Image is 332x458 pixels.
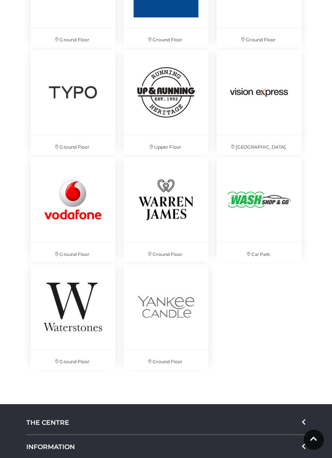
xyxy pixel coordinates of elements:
[213,153,306,260] a: Wash Shop and Go, Basingstoke, Festival Place, Hampshire Car Park
[26,46,119,153] a: Ground Floor
[26,260,119,368] a: Ground Floor
[217,243,302,262] p: Car Park
[119,260,213,368] a: Ground Floor
[123,28,209,48] p: Ground Floor
[119,46,213,153] a: Up & Running at Festival Place Upper Floor
[217,28,302,48] p: Ground Floor
[30,28,115,48] p: Ground Floor
[30,243,115,262] p: Ground Floor
[123,50,209,135] img: Up & Running at Festival Place
[30,135,115,155] p: Ground Floor
[26,411,306,435] div: THE CENTRE
[119,153,213,260] a: Ground Floor
[123,243,209,262] p: Ground Floor
[217,135,302,155] p: [GEOGRAPHIC_DATA]
[123,350,209,370] p: Ground Floor
[26,153,119,260] a: Ground Floor
[217,157,302,242] img: Wash Shop and Go, Basingstoke, Festival Place, Hampshire
[123,135,209,155] p: Upper Floor
[30,350,115,370] p: Ground Floor
[213,46,306,153] a: [GEOGRAPHIC_DATA]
